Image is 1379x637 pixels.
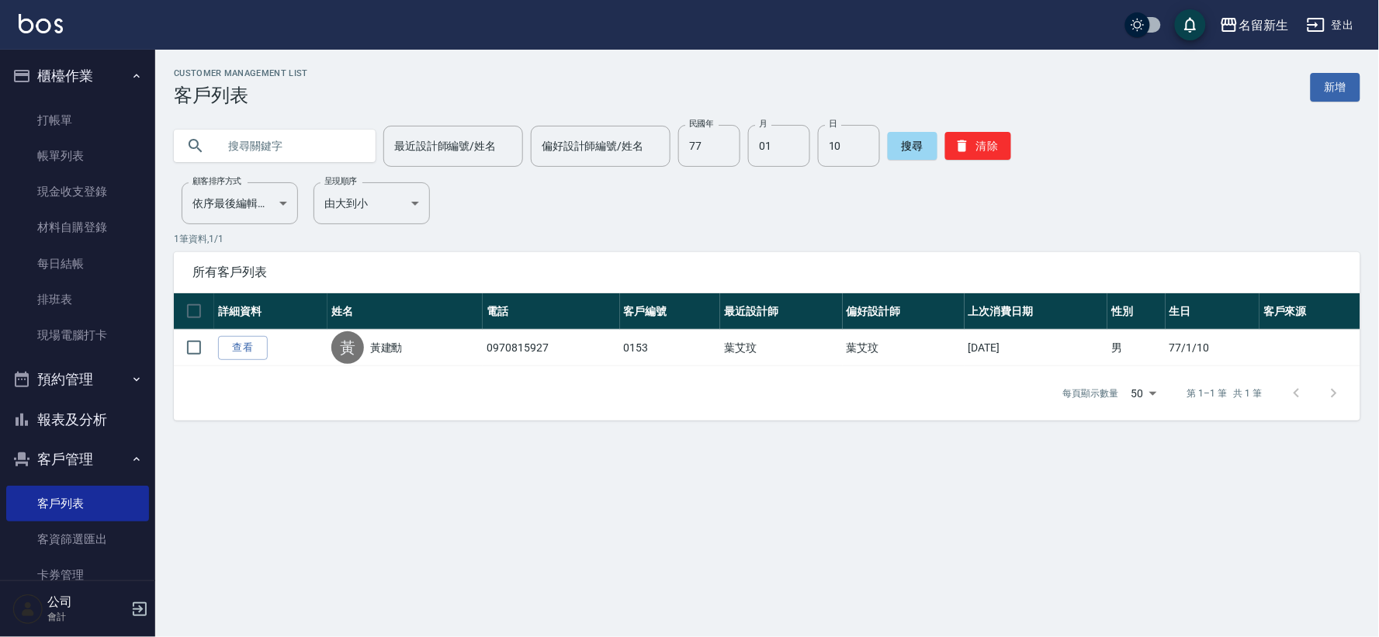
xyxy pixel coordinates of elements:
[843,293,965,330] th: 偏好設計師
[314,182,430,224] div: 由大到小
[6,56,149,96] button: 櫃檯作業
[327,293,483,330] th: 姓名
[843,330,965,366] td: 葉艾玟
[620,293,721,330] th: 客戶編號
[720,330,842,366] td: 葉艾玟
[174,232,1360,246] p: 1 筆資料, 1 / 1
[1107,293,1166,330] th: 性別
[6,400,149,440] button: 報表及分析
[1311,73,1360,102] a: 新增
[483,330,619,366] td: 0970815927
[324,175,357,187] label: 呈現順序
[6,557,149,593] a: 卡券管理
[1239,16,1288,35] div: 名留新生
[182,182,298,224] div: 依序最後編輯時間
[945,132,1011,160] button: 清除
[620,330,721,366] td: 0153
[483,293,619,330] th: 電話
[965,293,1108,330] th: 上次消費日期
[1166,330,1259,366] td: 77/1/10
[1175,9,1206,40] button: save
[19,14,63,33] img: Logo
[829,118,837,130] label: 日
[1301,11,1360,40] button: 登出
[720,293,842,330] th: 最近設計師
[759,118,767,130] label: 月
[689,118,713,130] label: 民國年
[1125,372,1162,414] div: 50
[370,340,403,355] a: 黃建勳
[1107,330,1166,366] td: 男
[6,102,149,138] a: 打帳單
[1166,293,1259,330] th: 生日
[218,336,268,360] a: 查看
[192,175,241,187] label: 顧客排序方式
[1187,386,1263,400] p: 第 1–1 筆 共 1 筆
[331,331,364,364] div: 黃
[1259,293,1360,330] th: 客戶來源
[214,293,327,330] th: 詳細資料
[6,209,149,245] a: 材料自購登錄
[888,132,937,160] button: 搜尋
[47,610,126,624] p: 會計
[12,594,43,625] img: Person
[6,246,149,282] a: 每日結帳
[6,174,149,209] a: 現金收支登錄
[6,359,149,400] button: 預約管理
[965,330,1108,366] td: [DATE]
[6,439,149,479] button: 客戶管理
[6,138,149,174] a: 帳單列表
[6,521,149,557] a: 客資篩選匯出
[6,317,149,353] a: 現場電腦打卡
[192,265,1342,280] span: 所有客戶列表
[6,486,149,521] a: 客戶列表
[47,594,126,610] h5: 公司
[1063,386,1119,400] p: 每頁顯示數量
[6,282,149,317] a: 排班表
[174,85,308,106] h3: 客戶列表
[174,68,308,78] h2: Customer Management List
[1214,9,1294,41] button: 名留新生
[217,125,363,167] input: 搜尋關鍵字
